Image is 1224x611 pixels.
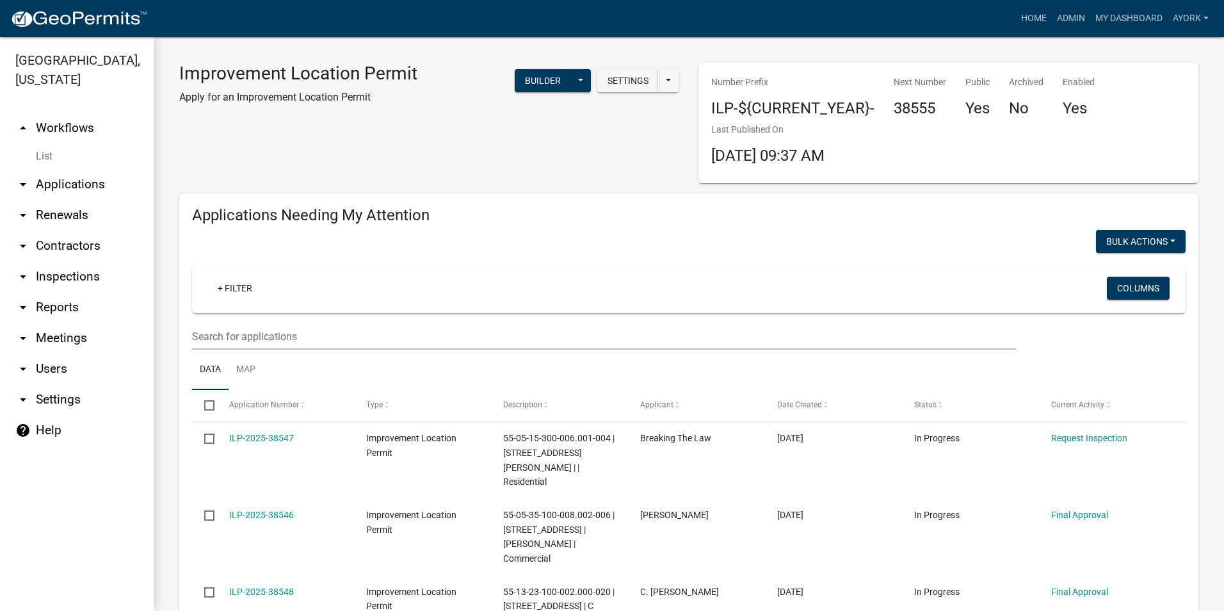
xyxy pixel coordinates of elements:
[229,433,294,443] a: ILP-2025-38547
[902,390,1039,421] datatable-header-cell: Status
[353,390,490,421] datatable-header-cell: Type
[1052,6,1090,31] a: Admin
[1009,76,1043,89] p: Archived
[640,510,709,520] span: Jason
[15,208,31,223] i: arrow_drop_down
[894,76,946,89] p: Next Number
[777,433,803,443] span: 08/05/2025
[777,400,822,409] span: Date Created
[1051,433,1127,443] a: Request Inspection
[640,587,719,597] span: C. Dean Leonard
[229,350,263,391] a: Map
[192,350,229,391] a: Data
[15,392,31,407] i: arrow_drop_down
[1051,510,1108,520] a: Final Approval
[229,587,294,597] a: ILP-2025-38548
[503,433,615,487] span: 55-05-15-300-006.001-004 | 1141 E BUNKER HILL RD | | Residential
[1016,6,1052,31] a: Home
[965,99,990,118] h4: Yes
[777,587,803,597] span: 08/03/2025
[15,361,31,377] i: arrow_drop_down
[1009,99,1043,118] h4: No
[229,510,294,520] a: ILP-2025-38546
[711,123,825,136] p: Last Published On
[1107,277,1170,300] button: Columns
[640,400,673,409] span: Applicant
[711,76,874,89] p: Number Prefix
[15,423,31,438] i: help
[1096,230,1186,253] button: Bulk Actions
[15,120,31,136] i: arrow_drop_up
[503,400,542,409] span: Description
[965,76,990,89] p: Public
[1063,76,1095,89] p: Enabled
[1063,99,1095,118] h4: Yes
[914,433,960,443] span: In Progress
[777,510,803,520] span: 08/05/2025
[15,177,31,192] i: arrow_drop_down
[207,277,262,300] a: + Filter
[491,390,628,421] datatable-header-cell: Description
[366,400,383,409] span: Type
[179,90,417,105] p: Apply for an Improvement Location Permit
[914,400,937,409] span: Status
[179,63,417,85] h3: Improvement Location Permit
[1090,6,1168,31] a: My Dashboard
[192,323,1017,350] input: Search for applications
[765,390,902,421] datatable-header-cell: Date Created
[597,69,659,92] button: Settings
[628,390,765,421] datatable-header-cell: Applicant
[1051,587,1108,597] a: Final Approval
[914,587,960,597] span: In Progress
[640,433,711,443] span: Breaking The Law
[1051,400,1104,409] span: Current Activity
[229,400,299,409] span: Application Number
[15,300,31,315] i: arrow_drop_down
[15,238,31,254] i: arrow_drop_down
[1168,6,1214,31] a: ayork
[366,433,456,458] span: Improvement Location Permit
[503,510,615,564] span: 55-05-35-100-008.002-006 | 6795 S R 67 NORTH | Jason Bosaw | Commercial
[216,390,353,421] datatable-header-cell: Application Number
[1039,390,1176,421] datatable-header-cell: Current Activity
[15,330,31,346] i: arrow_drop_down
[366,510,456,535] span: Improvement Location Permit
[711,147,825,165] span: [DATE] 09:37 AM
[711,99,874,118] h4: ILP-${CURRENT_YEAR}-
[192,390,216,421] datatable-header-cell: Select
[914,510,960,520] span: In Progress
[192,206,1186,225] h4: Applications Needing My Attention
[894,99,946,118] h4: 38555
[515,69,571,92] button: Builder
[15,269,31,284] i: arrow_drop_down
